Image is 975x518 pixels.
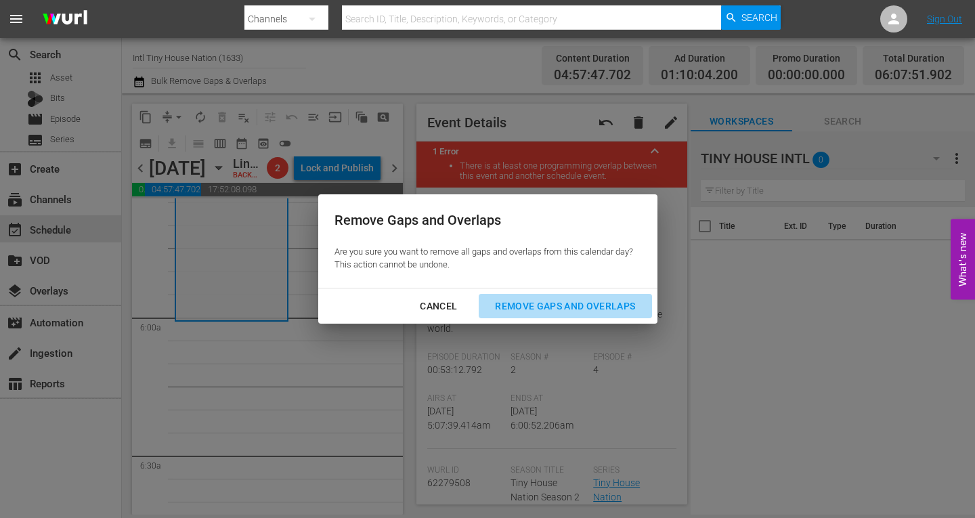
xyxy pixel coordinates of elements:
a: Sign Out [927,14,962,24]
p: This action cannot be undone. [334,259,633,272]
img: ans4CAIJ8jUAAAAAAAAAAAAAAAAAAAAAAAAgQb4GAAAAAAAAAAAAAAAAAAAAAAAAJMjXAAAAAAAAAAAAAAAAAAAAAAAAgAT5G... [32,3,97,35]
p: Are you sure you want to remove all gaps and overlaps from this calendar day? [334,246,633,259]
div: Cancel [409,298,468,315]
div: Remove Gaps and Overlaps [334,211,633,230]
button: Open Feedback Widget [951,219,975,299]
div: Remove Gaps and Overlaps [484,298,646,315]
span: Search [741,5,777,30]
button: Remove Gaps and Overlaps [479,294,651,319]
button: Cancel [404,294,473,319]
span: menu [8,11,24,27]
